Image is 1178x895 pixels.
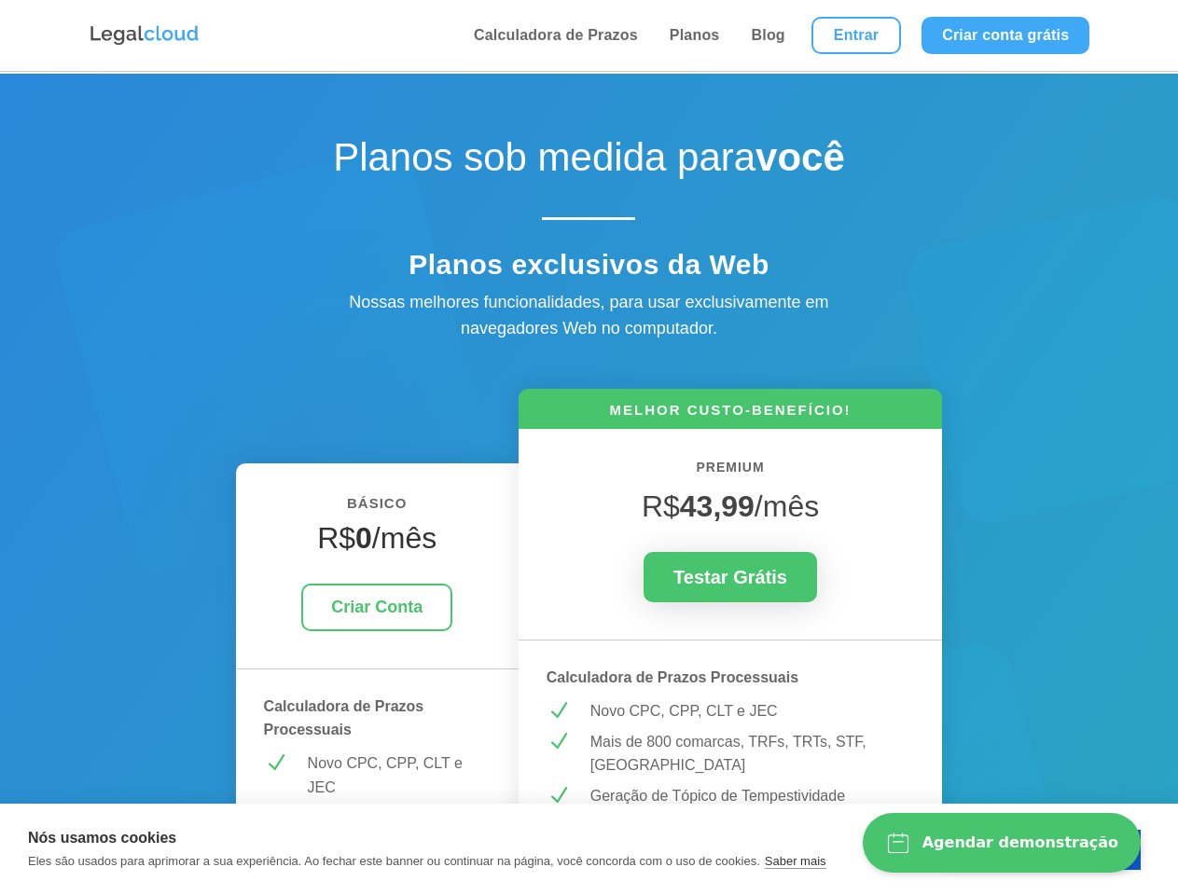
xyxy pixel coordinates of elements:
a: Criar conta grátis [922,17,1089,54]
h4: Planos exclusivos da Web [262,248,915,291]
div: Nossas melhores funcionalidades, para usar exclusivamente em navegadores Web no computador. [309,289,868,343]
strong: você [755,135,845,179]
strong: Nós usamos cookies [28,830,176,846]
h6: PREMIUM [547,457,915,489]
strong: 43,99 [680,489,755,523]
p: Mais de 800 comarcas, TRFs, TRTs, STF, [GEOGRAPHIC_DATA] [590,730,915,778]
strong: 0 [355,521,372,555]
span: N [547,784,570,807]
h4: R$ /mês [264,520,491,565]
span: N [547,699,570,723]
p: Eles são usados para aprimorar a sua experiência. Ao fechar este banner ou continuar na página, v... [28,854,760,868]
a: Saber mais [765,854,826,869]
strong: Calculadora de Prazos Processuais [547,669,798,685]
strong: Calculadora de Prazos Processuais [264,698,424,738]
h1: Planos sob medida para [262,134,915,190]
img: Logo da Legalcloud [89,23,201,48]
h6: BÁSICO [264,491,491,525]
p: Novo CPC, CPP, CLT e JEC [308,751,491,799]
span: N [547,730,570,753]
p: Novo CPC, CPP, CLT e JEC [590,699,915,723]
span: R$ /mês [642,489,819,523]
p: Geração de Tópico de Tempestividade [590,784,915,808]
a: Testar Grátis [644,552,817,602]
span: N [264,751,287,775]
a: Entrar [811,17,901,54]
a: Criar Conta [301,584,452,631]
h6: MELHOR CUSTO-BENEFÍCIO! [519,400,943,429]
